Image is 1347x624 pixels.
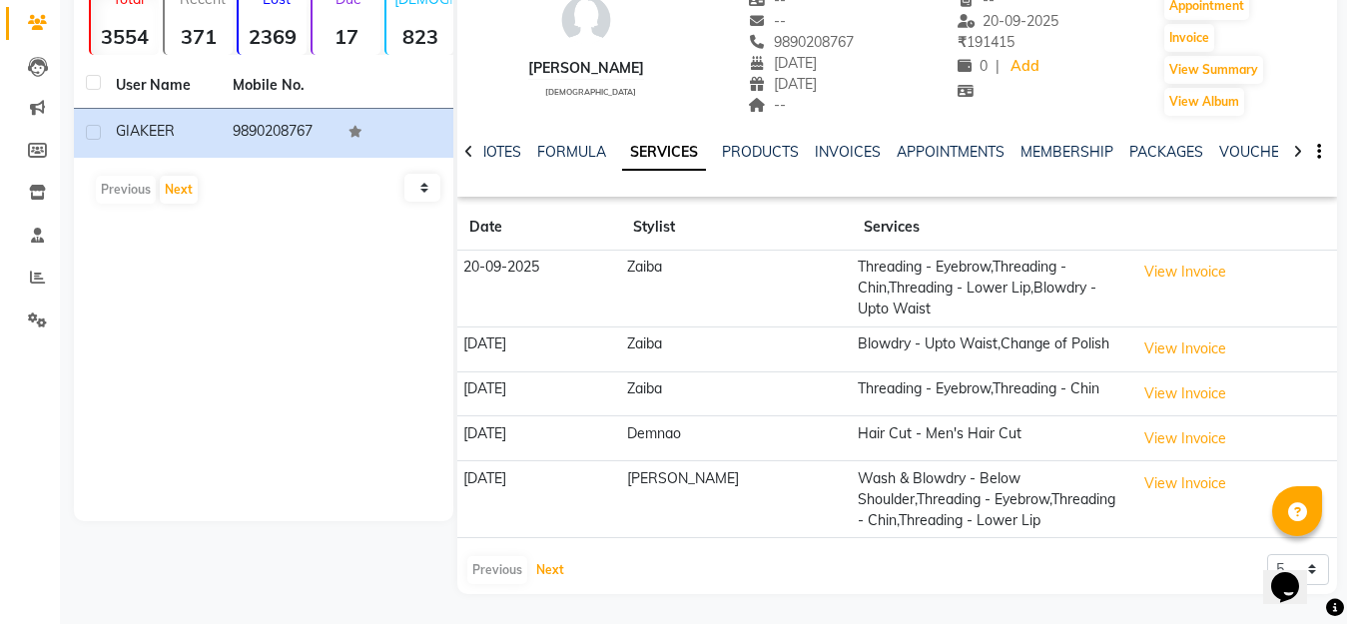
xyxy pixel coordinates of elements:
[748,96,786,114] span: --
[1219,143,1298,161] a: VOUCHERS
[1020,143,1113,161] a: MEMBERSHIP
[1129,143,1203,161] a: PACKAGES
[748,54,817,72] span: [DATE]
[160,176,198,204] button: Next
[852,371,1129,416] td: Threading - Eyebrow,Threading - Chin
[537,143,606,161] a: FORMULA
[852,251,1129,327] td: Threading - Eyebrow,Threading - Chin,Threading - Lower Lip,Blowdry - Upto Waist
[457,461,621,538] td: [DATE]
[1008,53,1042,81] a: Add
[476,143,521,161] a: NOTES
[621,416,852,461] td: Demnao
[748,33,854,51] span: 9890208767
[140,122,175,140] span: KEER
[621,461,852,538] td: [PERSON_NAME]
[531,556,569,584] button: Next
[621,205,852,251] th: Stylist
[1135,333,1235,364] button: View Invoice
[621,371,852,416] td: Zaiba
[1135,423,1235,454] button: View Invoice
[748,12,786,30] span: --
[457,371,621,416] td: [DATE]
[958,57,988,75] span: 0
[165,24,233,49] strong: 371
[852,326,1129,371] td: Blowdry - Upto Waist,Change of Polish
[852,416,1129,461] td: Hair Cut - Men's Hair Cut
[545,87,636,97] span: [DEMOGRAPHIC_DATA]
[621,251,852,327] td: Zaiba
[748,75,817,93] span: [DATE]
[621,326,852,371] td: Zaiba
[104,63,221,109] th: User Name
[897,143,1005,161] a: APPOINTMENTS
[815,143,881,161] a: INVOICES
[958,12,1059,30] span: 20-09-2025
[1263,544,1327,604] iframe: chat widget
[313,24,380,49] strong: 17
[457,205,621,251] th: Date
[722,143,799,161] a: PRODUCTS
[852,205,1129,251] th: Services
[1164,24,1214,52] button: Invoice
[1135,468,1235,499] button: View Invoice
[221,109,337,158] td: 9890208767
[528,58,644,79] div: [PERSON_NAME]
[116,122,140,140] span: GIA
[386,24,454,49] strong: 823
[1135,257,1235,288] button: View Invoice
[1135,378,1235,409] button: View Invoice
[91,24,159,49] strong: 3554
[852,461,1129,538] td: Wash & Blowdry - Below Shoulder,Threading - Eyebrow,Threading - Chin,Threading - Lower Lip
[1164,88,1244,116] button: View Album
[958,33,967,51] span: ₹
[622,135,706,171] a: SERVICES
[239,24,307,49] strong: 2369
[457,326,621,371] td: [DATE]
[996,56,1000,77] span: |
[457,251,621,327] td: 20-09-2025
[457,416,621,461] td: [DATE]
[1164,56,1263,84] button: View Summary
[958,33,1014,51] span: 191415
[221,63,337,109] th: Mobile No.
